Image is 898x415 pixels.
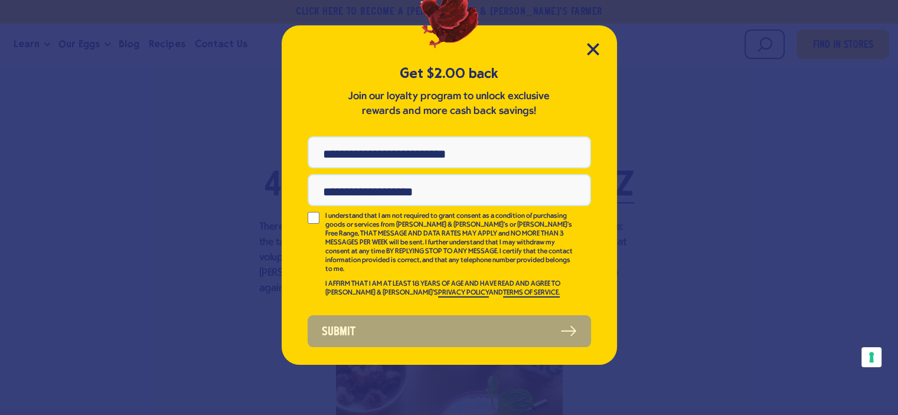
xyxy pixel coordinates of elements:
input: I understand that I am not required to grant consent as a condition of purchasing goods or servic... [308,212,319,224]
p: Join our loyalty program to unlock exclusive rewards and more cash back savings! [346,89,553,119]
p: I AFFIRM THAT I AM AT LEAST 18 YEARS OF AGE AND HAVE READ AND AGREE TO [PERSON_NAME] & [PERSON_NA... [325,280,574,298]
button: Submit [308,315,591,347]
a: TERMS OF SERVICE. [503,289,560,298]
button: Close Modal [587,43,599,55]
button: Your consent preferences for tracking technologies [861,347,881,367]
p: I understand that I am not required to grant consent as a condition of purchasing goods or servic... [325,212,574,274]
h5: Get $2.00 back [308,64,591,83]
a: PRIVACY POLICY [438,289,489,298]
